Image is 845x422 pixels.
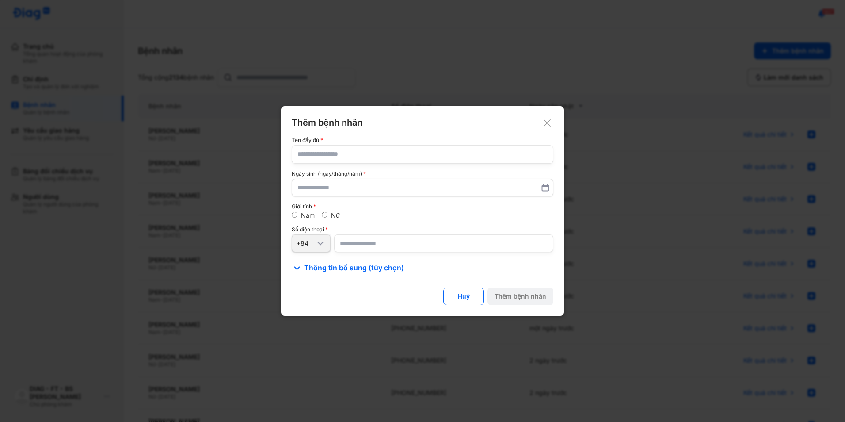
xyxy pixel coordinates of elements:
[495,292,546,300] div: Thêm bệnh nhân
[443,288,484,305] button: Huỷ
[292,171,553,177] div: Ngày sinh (ngày/tháng/năm)
[292,117,553,128] div: Thêm bệnh nhân
[331,211,340,219] label: Nữ
[292,137,553,143] div: Tên đầy đủ
[301,211,315,219] label: Nam
[487,288,553,305] button: Thêm bệnh nhân
[297,239,315,247] div: +84
[304,263,404,273] span: Thông tin bổ sung (tùy chọn)
[292,203,553,210] div: Giới tính
[292,226,553,233] div: Số điện thoại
